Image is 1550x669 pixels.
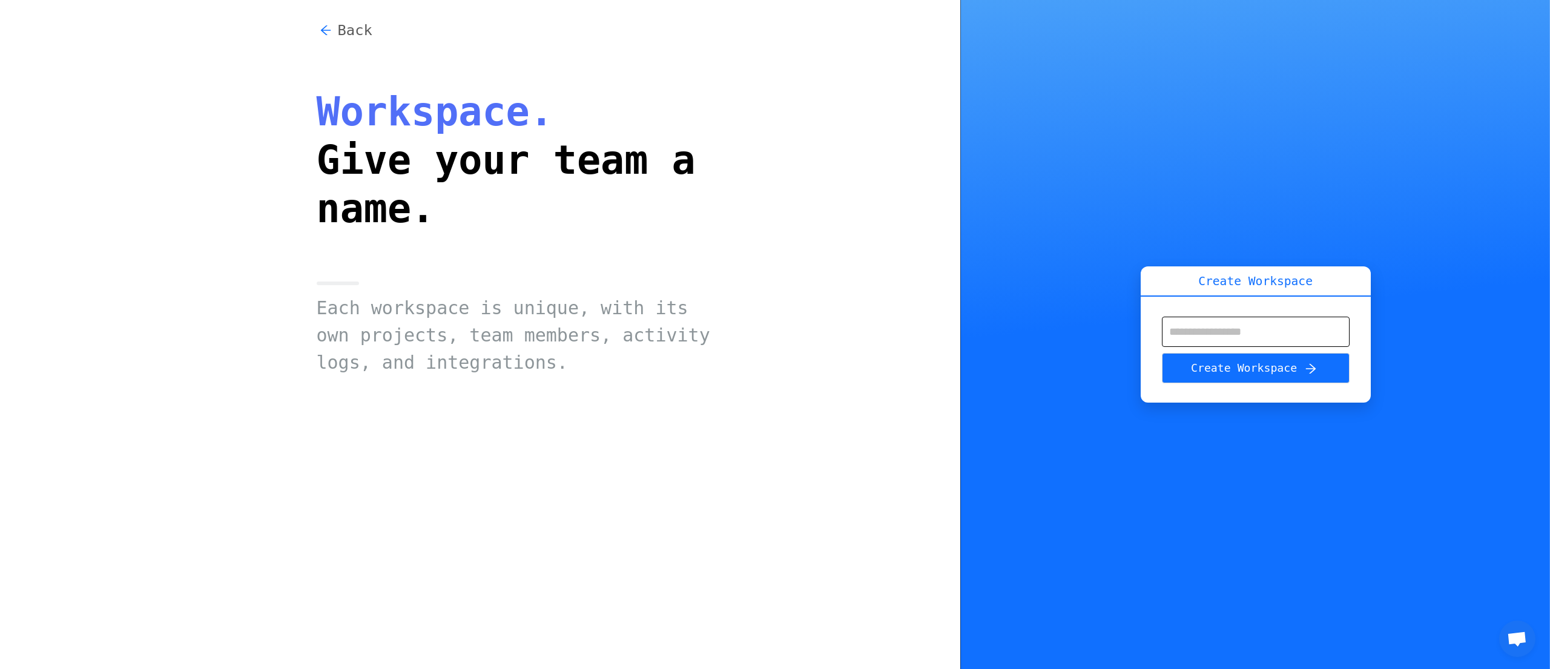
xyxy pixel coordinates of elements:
[1141,266,1371,297] div: Create Workspace
[317,294,719,376] div: Each workspace is unique, with its own projects, team members, activity logs, and integrations.
[338,18,380,42] span: Back
[317,88,819,233] div: Give your team a name.
[1499,621,1535,657] div: Open chat
[317,89,553,134] span: Workspace.
[317,24,335,36] i: icon: arrow-left
[1162,353,1350,383] button: Create Workspaceicon: arrow-right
